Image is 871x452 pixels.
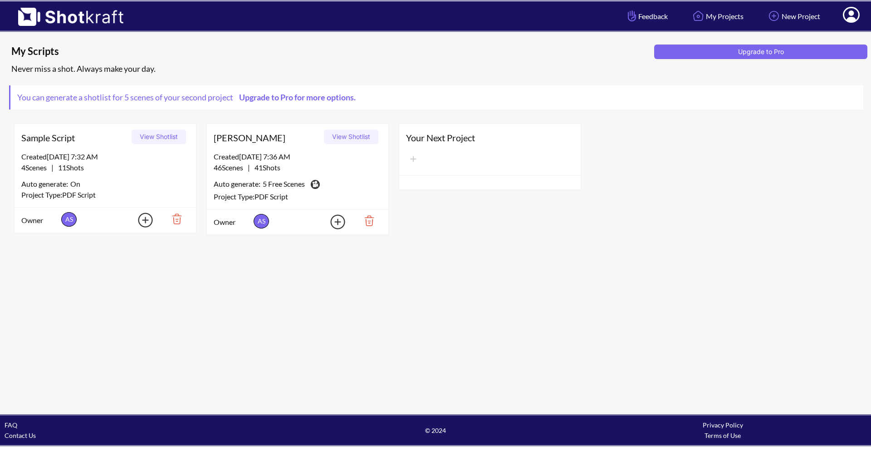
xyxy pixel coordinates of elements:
img: Trash Icon [350,213,382,228]
span: © 2024 [292,425,579,436]
span: On [70,179,80,189]
div: Created [DATE] 7:36 AM [214,151,382,162]
span: Sample Script [21,131,128,144]
a: My Projects [684,4,750,28]
span: Auto generate: [21,179,70,189]
div: Project Type: PDF Script [214,191,382,202]
div: Never miss a shot. Always make your day. [9,61,866,76]
span: 5 Free Scenes [263,179,305,191]
div: Terms of Use [579,430,866,441]
a: New Project [759,4,827,28]
span: [PERSON_NAME] [214,131,321,144]
div: Project Type: PDF Script [21,189,189,200]
span: | [214,162,280,173]
span: 4 Scenes [21,163,51,172]
img: Hand Icon [626,8,638,24]
img: Add Icon [766,8,782,24]
img: Home Icon [690,8,706,24]
span: | [21,162,84,173]
span: My Scripts [11,45,651,58]
div: Privacy Policy [579,420,866,430]
img: Camera Icon [308,178,321,191]
span: 11 Shots [54,163,84,172]
span: Your Next Project [406,131,574,144]
img: Add Icon [124,210,156,230]
img: Add Icon [316,212,348,232]
span: Owner [214,217,251,228]
span: You can generate a shotlist for [10,85,367,109]
a: Upgrade to Pro for more options. [233,92,360,102]
span: Feedback [626,11,668,21]
button: View Shotlist [324,129,378,144]
span: Auto generate: [214,179,263,191]
span: AS [61,212,77,227]
button: View Shotlist [132,129,186,144]
a: Contact Us [5,432,36,439]
span: 46 Scenes [214,163,248,172]
span: 5 scenes of your second project [123,92,233,102]
img: Trash Icon [158,211,189,227]
span: 41 Shots [250,163,280,172]
button: Upgrade to Pro [654,45,867,59]
span: AS [254,214,269,228]
a: FAQ [5,421,17,429]
span: Owner [21,215,59,226]
div: Created [DATE] 7:32 AM [21,151,189,162]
